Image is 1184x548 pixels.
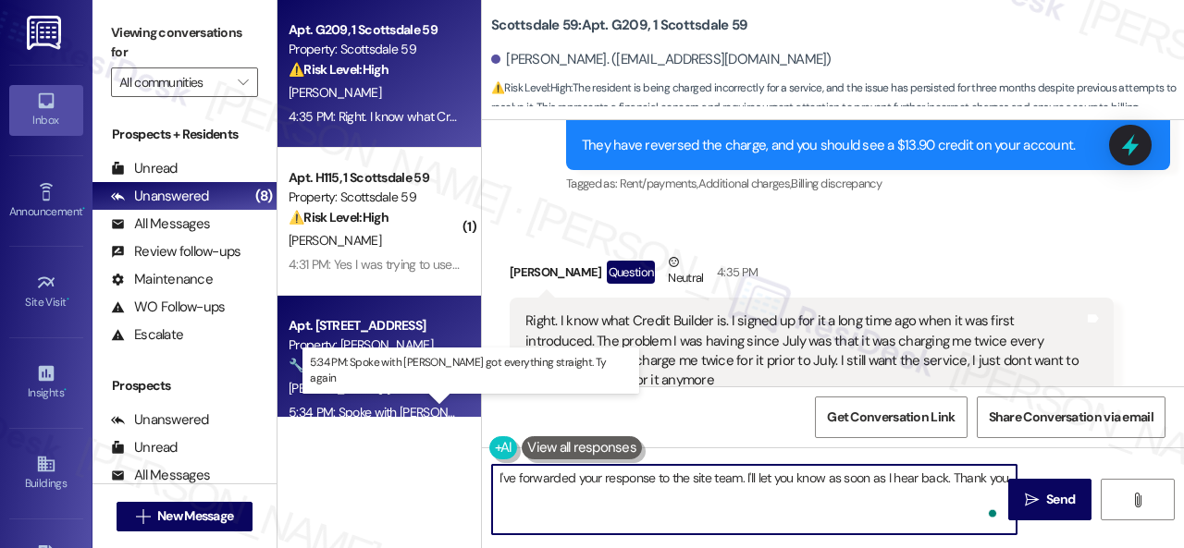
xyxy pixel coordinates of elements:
strong: ⚠️ Risk Level: High [289,61,388,78]
div: All Messages [111,466,210,485]
button: Send [1008,479,1091,520]
span: Send [1046,490,1075,509]
div: Unread [111,159,178,178]
div: Prospects [92,376,277,396]
div: Unanswered [111,187,209,206]
span: [PERSON_NAME] [289,232,381,249]
span: Additional charges , [698,176,792,191]
a: Insights • [9,358,83,408]
div: Maintenance [111,270,213,289]
span: • [82,202,85,215]
span: New Message [157,506,233,526]
div: 4:31 PM: Yes I was trying to use all of my credit but couldn't find on the website how to do so [289,256,780,273]
label: Viewing conversations for [111,18,258,67]
a: Inbox [9,85,83,135]
div: Property: Scottsdale 59 [289,40,460,59]
div: Property: [PERSON_NAME] [289,335,460,355]
div: Review follow-ups [111,242,240,262]
input: All communities [119,67,228,97]
a: Site Visit • [9,267,83,317]
div: 4:35 PM [712,262,758,282]
div: Apt. [STREET_ADDRESS] [289,316,460,335]
span: Rent/payments , [620,176,698,191]
div: Question [607,261,656,284]
strong: 🔧 Risk Level: Medium [289,357,409,373]
a: Buildings [9,448,83,498]
div: Right. I know what Credit Builder is. I signed up for it a long time ago when it was first introd... [525,311,1084,391]
div: WO Follow-ups [111,298,225,317]
strong: ⚠️ Risk Level: High [491,80,571,95]
i:  [136,509,150,524]
i:  [1025,493,1039,507]
span: Get Conversation Link [827,408,955,427]
div: Prospects + Residents [92,125,277,144]
div: Unread [111,438,178,457]
div: [PERSON_NAME] [510,252,1114,298]
div: Apt. G209, 1 Scottsdale 59 [289,20,460,40]
button: Share Conversation via email [977,396,1165,438]
textarea: To enrich screen reader interactions, please activate Accessibility in Grammarly extension settings [492,465,1017,534]
div: [PERSON_NAME]. ([EMAIL_ADDRESS][DOMAIN_NAME]) [491,50,832,69]
div: 5:34 PM: Spoke with [PERSON_NAME] got everything straight. Ty again [289,404,665,420]
button: Get Conversation Link [815,396,967,438]
span: [PERSON_NAME] [289,380,387,396]
div: Apt. H115, 1 Scottsdale 59 [289,168,460,188]
div: All Messages [111,214,210,234]
img: ResiDesk Logo [27,16,65,50]
span: • [64,384,67,396]
span: [PERSON_NAME] [289,84,381,101]
i:  [238,75,248,90]
div: (8) [251,182,277,211]
strong: ⚠️ Risk Level: High [289,209,388,225]
i:  [1130,493,1144,507]
div: Escalate [111,325,183,345]
div: Property: Scottsdale 59 [289,188,460,207]
div: Tagged as: [566,170,1170,197]
b: Scottsdale 59: Apt. G209, 1 Scottsdale 59 [491,16,747,35]
span: Billing discrepancy [791,176,882,191]
div: Unanswered [111,410,209,430]
p: 5:34 PM: Spoke with [PERSON_NAME] got everything straight. Ty again [310,355,632,386]
button: New Message [117,502,253,531]
span: • [67,293,69,306]
span: : The resident is being charged incorrectly for a service, and the issue has persisted for three ... [491,79,1184,118]
span: Share Conversation via email [989,408,1153,427]
div: Neutral [664,252,707,291]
